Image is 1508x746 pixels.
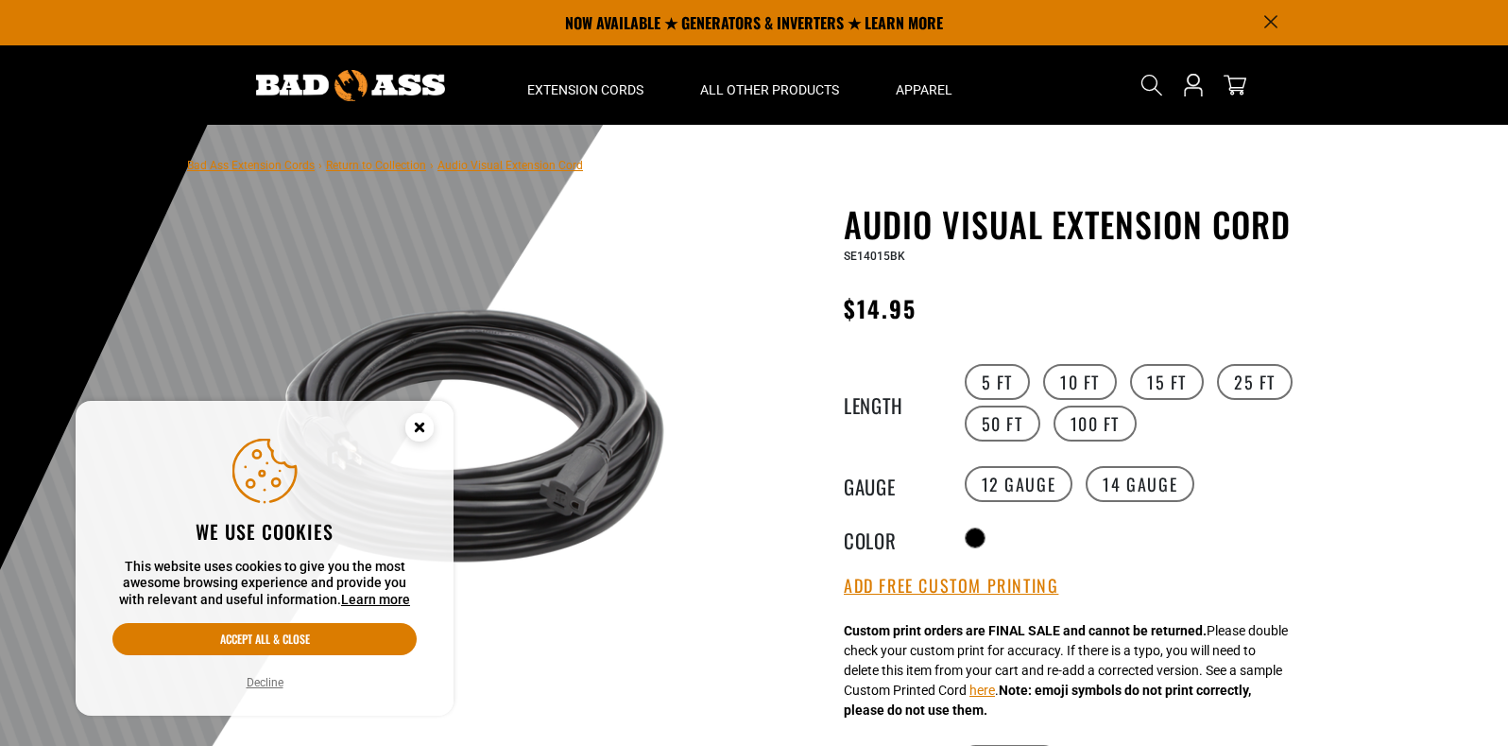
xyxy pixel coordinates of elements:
[318,159,322,172] span: ›
[437,159,583,172] span: Audio Visual Extension Cord
[844,621,1288,720] div: Please double check your custom print for accuracy. If there is a typo, you will need to delete t...
[672,45,867,125] summary: All Other Products
[527,81,643,98] span: Extension Cords
[867,45,981,125] summary: Apparel
[844,390,938,415] legend: Length
[700,81,839,98] span: All Other Products
[241,673,289,692] button: Decline
[243,208,698,664] img: black
[1043,364,1117,400] label: 10 FT
[499,45,672,125] summary: Extension Cords
[844,576,1058,597] button: Add Free Custom Printing
[76,401,454,717] aside: Cookie Consent
[341,592,410,607] a: Learn more
[844,250,905,263] span: SE14015BK
[112,559,417,609] p: This website uses cookies to give you the most awesome browsing experience and provide you with r...
[896,81,952,98] span: Apparel
[965,466,1073,502] label: 12 Gauge
[844,623,1207,638] strong: Custom print orders are FINAL SALE and cannot be returned.
[844,526,938,550] legend: Color
[1217,364,1293,400] label: 25 FT
[1130,364,1204,400] label: 15 FT
[112,623,417,655] button: Accept all & close
[187,153,583,176] nav: breadcrumbs
[844,472,938,496] legend: Gauge
[969,681,995,701] button: here
[430,159,434,172] span: ›
[256,70,445,101] img: Bad Ass Extension Cords
[1137,70,1167,100] summary: Search
[112,519,417,544] h2: We use cookies
[844,204,1307,244] h1: Audio Visual Extension Cord
[965,364,1030,400] label: 5 FT
[1086,466,1194,502] label: 14 Gauge
[965,406,1040,442] label: 50 FT
[1054,406,1138,442] label: 100 FT
[844,683,1251,718] strong: Note: emoji symbols do not print correctly, please do not use them.
[187,159,315,172] a: Bad Ass Extension Cords
[326,159,426,172] a: Return to Collection
[844,291,917,325] span: $14.95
